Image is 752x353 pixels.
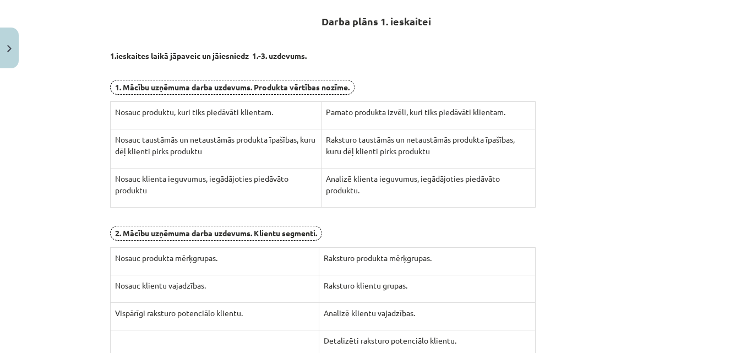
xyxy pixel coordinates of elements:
p: Analizē klienta ieguvumus, iegādājoties piedāvāto produktu. [326,173,531,196]
p: Nosauc klientu vajadzības. [115,280,314,291]
img: icon-close-lesson-0947bae3869378f0d4975bcd49f059093ad1ed9edebbc8119c70593378902aed.svg [7,45,12,52]
strong: Darba plāns 1. ieskaitei [321,15,431,28]
b: 1.ieskaites laikā jāpaveic un jāiesniedz 1.-3. uzdevums. [110,51,307,61]
p: Nosauc taustāmās un netaustāmās produkta īpašības, kuru dēļ klienti pirks produktu [115,134,317,157]
p: Detalizēti raksturo potenciālo klientu. [324,335,531,346]
b: 2. Mācību uzņēmuma darba uzdevums. Klientu segmenti. [115,228,317,238]
p: Pamato produkta izvēli, kuri tiks piedāvāti klientam. [326,106,531,118]
p: Nosauc produktu, kuri tiks piedāvāti klientam. [115,106,317,118]
b: 1. Mācību uzņēmuma darba uzdevums. Produkta vērtības nozīme. [115,82,350,92]
p: Raksturo produkta mērķgrupas. [324,252,531,264]
p: Analizē klientu vajadzības. [324,307,531,319]
p: Nosauc produkta mērķgrupas. [115,252,314,264]
p: Nosauc klienta ieguvumus, iegādājoties piedāvāto produktu [115,173,317,196]
p: Raksturo taustāmās un netaustāmās produkta īpašības, kuru dēļ klienti pirks produktu [326,134,531,157]
p: Vispārīgi raksturo potenciālo klientu. [115,307,314,319]
p: Raksturo klientu grupas. [324,280,531,291]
